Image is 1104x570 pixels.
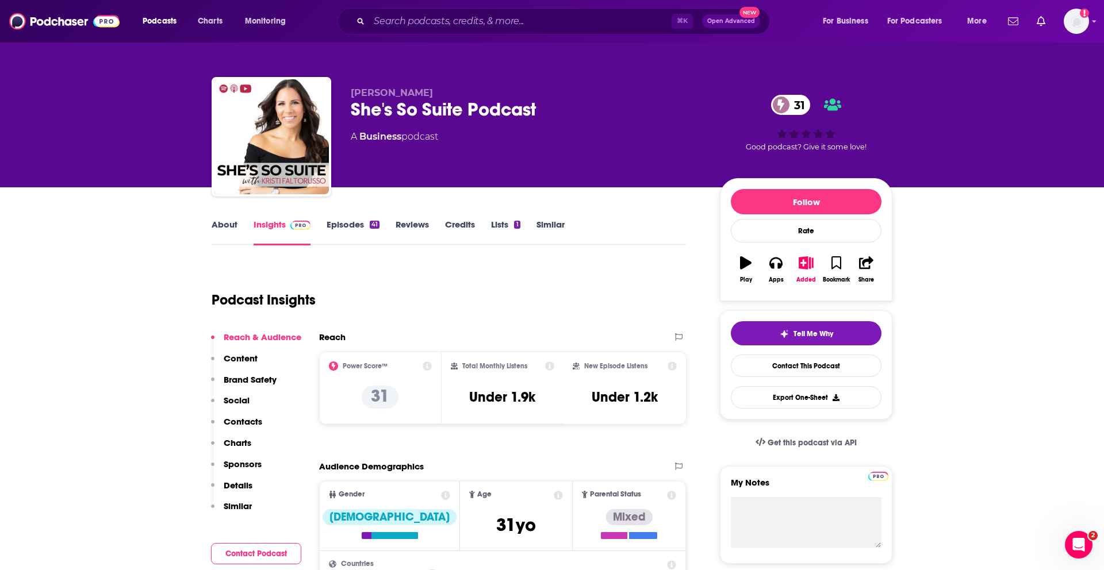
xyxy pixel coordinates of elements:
div: Added [796,276,816,283]
button: Show profile menu [1064,9,1089,34]
span: [PERSON_NAME] [351,87,433,98]
button: open menu [815,12,883,30]
button: tell me why sparkleTell Me Why [731,321,881,345]
p: Brand Safety [224,374,277,385]
span: For Podcasters [887,13,942,29]
a: Pro website [868,470,888,481]
button: Contact Podcast [211,543,301,564]
span: Charts [198,13,223,29]
button: open menu [880,12,959,30]
button: Bookmark [821,249,851,290]
button: Similar [211,500,252,522]
a: Lists1 [491,219,520,245]
div: 31Good podcast? Give it some love! [720,87,892,159]
span: 31 [783,95,811,115]
span: Tell Me Why [793,329,833,338]
div: Share [858,276,874,283]
h2: Power Score™ [343,362,388,370]
img: Podchaser Pro [868,472,888,481]
button: Brand Safety [211,374,277,395]
h1: Podcast Insights [212,291,316,309]
span: Monitoring [245,13,286,29]
button: Social [211,395,250,416]
p: Content [224,353,258,364]
span: Parental Status [590,491,641,498]
div: Apps [769,276,784,283]
button: open menu [959,12,1001,30]
a: Show notifications dropdown [1003,11,1023,31]
button: Follow [731,189,881,214]
h2: New Episode Listens [584,362,647,370]
button: Content [211,353,258,374]
button: Open AdvancedNew [702,14,760,28]
span: More [967,13,987,29]
div: [DEMOGRAPHIC_DATA] [323,509,457,525]
button: Export One-Sheet [731,386,881,409]
p: Similar [224,500,252,511]
a: Contact This Podcast [731,355,881,377]
div: Bookmark [823,276,850,283]
p: Contacts [224,416,262,427]
h2: Audience Demographics [319,461,424,472]
a: Charts [190,12,229,30]
a: Get this podcast via API [746,429,866,457]
span: 2 [1088,531,1098,540]
svg: Add a profile image [1080,9,1089,18]
p: Reach & Audience [224,332,301,342]
img: She's So Suite Podcast [214,79,329,194]
button: Play [731,249,761,290]
button: Details [211,480,252,501]
a: Reviews [396,219,429,245]
button: Sponsors [211,459,262,480]
div: 41 [370,221,379,229]
h2: Reach [319,332,346,342]
span: Age [477,491,492,498]
a: Show notifications dropdown [1032,11,1050,31]
span: Podcasts [143,13,177,29]
span: For Business [823,13,868,29]
span: New [739,7,760,18]
div: Search podcasts, credits, & more... [348,8,781,34]
h3: Under 1.9k [469,388,535,406]
input: Search podcasts, credits, & more... [369,12,672,30]
h2: Total Monthly Listens [462,362,527,370]
img: Podchaser - Follow, Share and Rate Podcasts [9,10,120,32]
img: tell me why sparkle [780,329,789,338]
p: Details [224,480,252,491]
button: Share [852,249,881,290]
img: User Profile [1064,9,1089,34]
span: Countries [341,560,374,568]
a: 31 [771,95,811,115]
a: InsightsPodchaser Pro [254,219,310,245]
div: Rate [731,219,881,242]
label: My Notes [731,477,881,497]
p: Sponsors [224,459,262,469]
div: 1 [514,221,520,229]
button: Added [791,249,821,290]
span: ⌘ K [672,14,693,29]
span: 31 yo [496,514,536,536]
button: open menu [237,12,301,30]
div: Mixed [606,509,653,525]
div: A podcast [351,130,438,144]
a: Business [359,131,401,142]
button: Charts [211,437,251,459]
p: Social [224,395,250,406]
a: About [212,219,237,245]
button: Apps [761,249,791,290]
a: Credits [445,219,475,245]
button: Contacts [211,416,262,437]
p: Charts [224,437,251,448]
div: Play [740,276,752,283]
span: Gender [339,491,365,498]
span: Get this podcast via API [768,438,857,448]
h3: Under 1.2k [592,388,658,406]
img: Podchaser Pro [290,221,310,230]
iframe: Intercom live chat [1065,531,1092,559]
a: Similar [536,219,565,245]
a: Episodes41 [327,219,379,245]
span: Logged in as jgarciaampr [1064,9,1089,34]
button: Reach & Audience [211,332,301,353]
